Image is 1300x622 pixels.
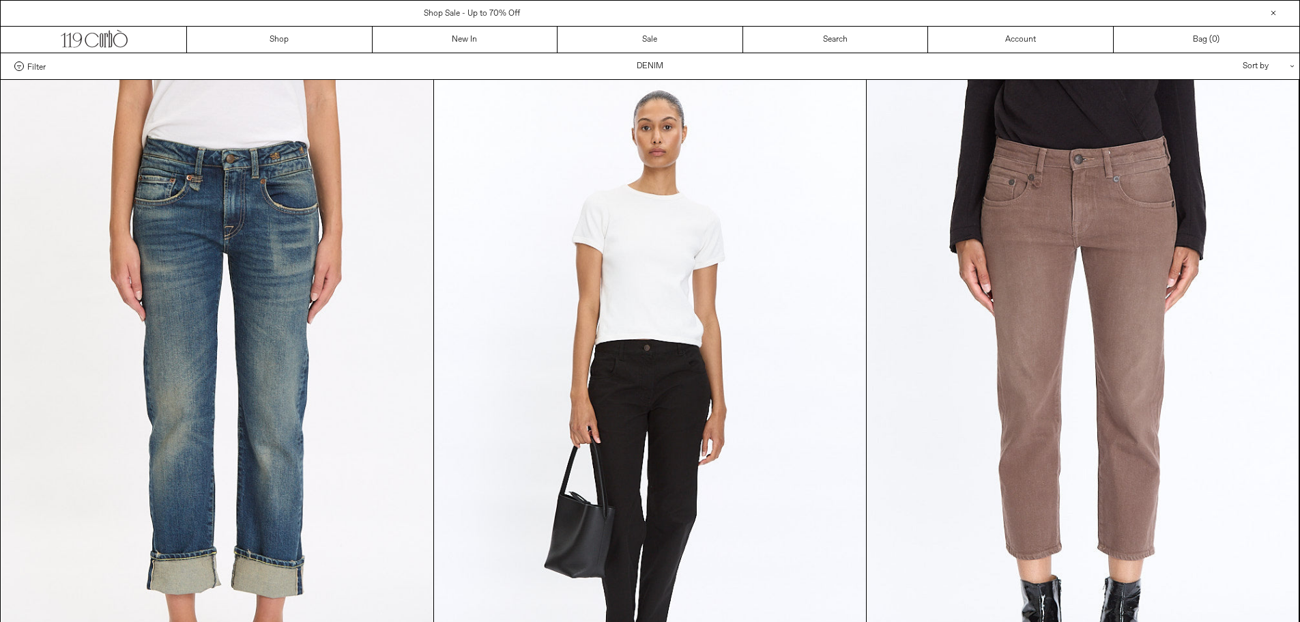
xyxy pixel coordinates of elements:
[1212,34,1217,45] span: 0
[424,8,520,19] a: Shop Sale - Up to 70% Off
[373,27,558,53] a: New In
[1114,27,1299,53] a: Bag ()
[1212,33,1219,46] span: )
[27,61,46,71] span: Filter
[558,27,743,53] a: Sale
[187,27,373,53] a: Shop
[1163,53,1286,79] div: Sort by
[743,27,929,53] a: Search
[928,27,1114,53] a: Account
